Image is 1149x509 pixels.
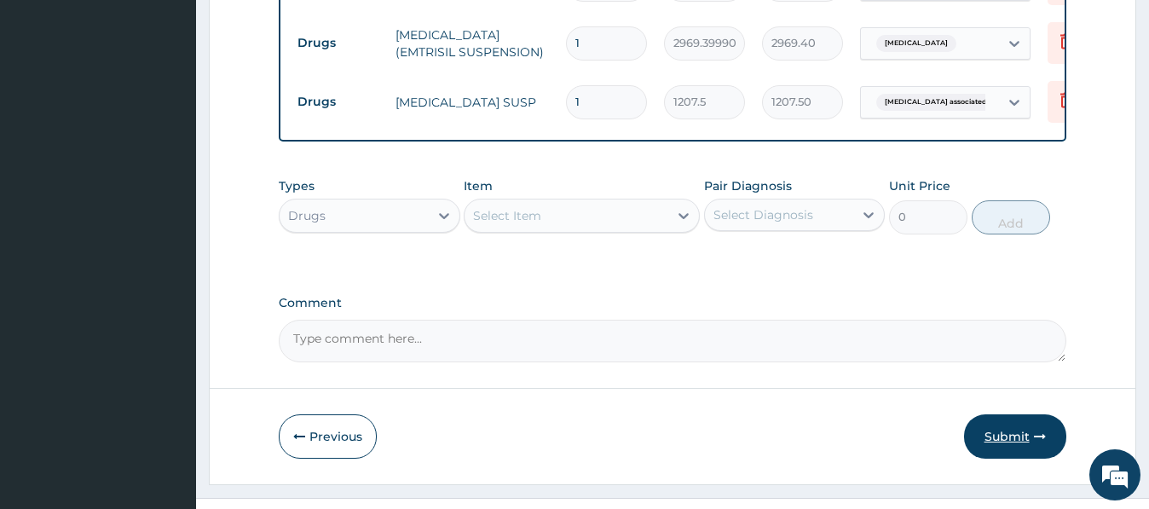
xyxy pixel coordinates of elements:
div: Drugs [288,207,326,224]
textarea: Type your message and hit 'Enter' [9,333,325,392]
label: Unit Price [889,177,950,194]
label: Comment [279,296,1065,310]
img: d_794563401_company_1708531726252_794563401 [32,85,69,128]
td: [MEDICAL_DATA] (EMTRISIL SUSPENSION) [387,18,557,69]
div: Chat with us now [89,95,286,118]
td: [MEDICAL_DATA] SUSP [387,85,557,119]
td: Drugs [289,27,387,59]
label: Pair Diagnosis [704,177,792,194]
div: Minimize live chat window [280,9,320,49]
label: Types [279,179,315,194]
span: We're online! [99,148,235,321]
button: Previous [279,414,377,459]
button: Add [972,200,1050,234]
label: Item [464,177,493,194]
span: [MEDICAL_DATA] [876,35,956,52]
button: Submit [964,414,1066,459]
td: Drugs [289,86,387,118]
div: Select Diagnosis [713,206,813,223]
div: Select Item [473,207,541,224]
span: [MEDICAL_DATA] associated with he... [876,94,1027,111]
